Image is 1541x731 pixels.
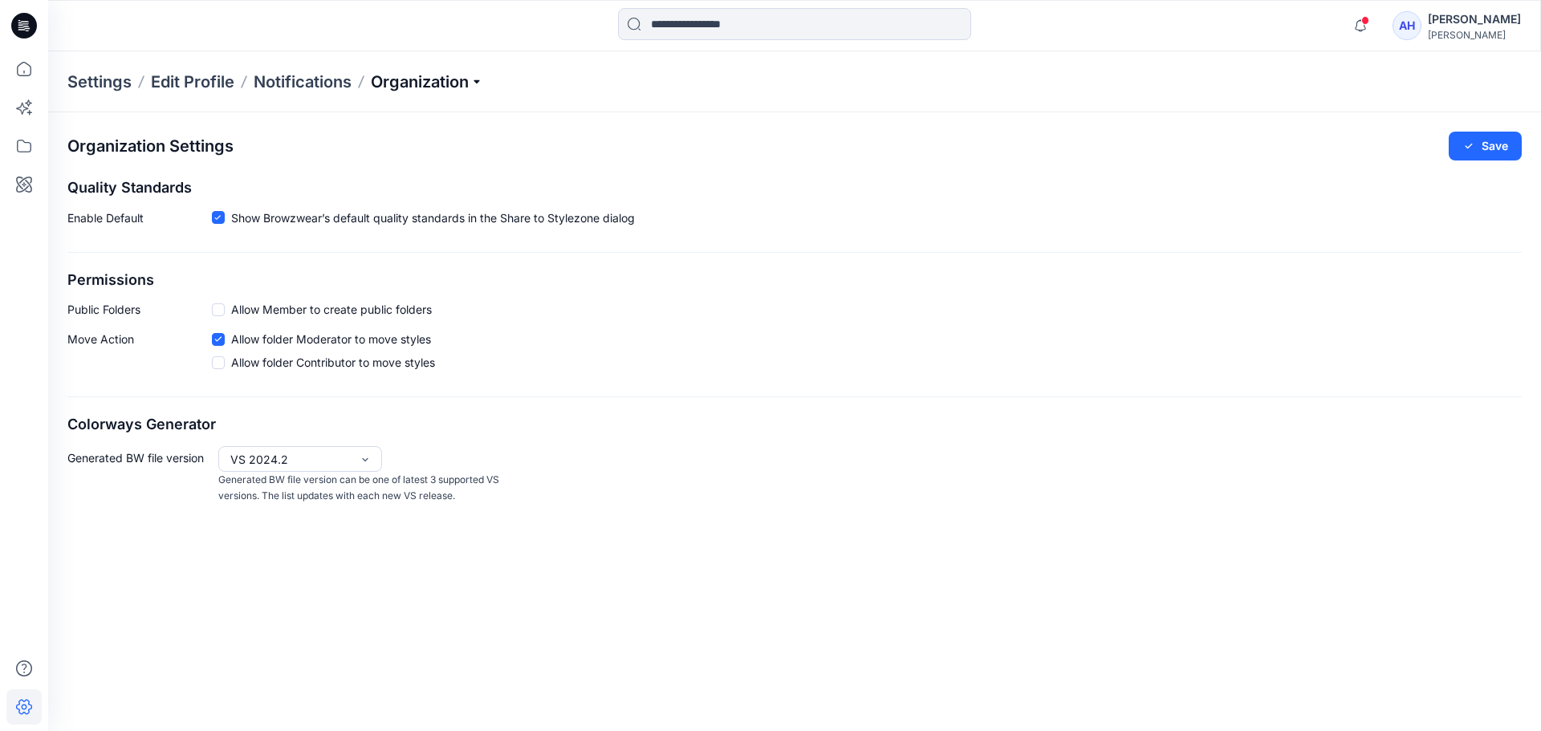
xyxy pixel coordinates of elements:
[218,472,504,505] p: Generated BW file version can be one of latest 3 supported VS versions. The list updates with eac...
[67,446,212,505] p: Generated BW file version
[67,331,212,377] p: Move Action
[231,301,432,318] span: Allow Member to create public folders
[67,209,212,233] p: Enable Default
[67,416,1522,433] h2: Colorways Generator
[67,180,1522,197] h2: Quality Standards
[67,272,1522,289] h2: Permissions
[231,354,435,371] span: Allow folder Contributor to move styles
[151,71,234,93] a: Edit Profile
[254,71,352,93] a: Notifications
[67,137,234,156] h2: Organization Settings
[1428,10,1521,29] div: [PERSON_NAME]
[230,451,351,468] div: VS 2024.2
[67,71,132,93] p: Settings
[1393,11,1421,40] div: AH
[231,331,431,347] span: Allow folder Moderator to move styles
[1449,132,1522,160] button: Save
[1428,29,1521,41] div: [PERSON_NAME]
[231,209,635,226] span: Show Browzwear’s default quality standards in the Share to Stylezone dialog
[67,301,212,318] p: Public Folders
